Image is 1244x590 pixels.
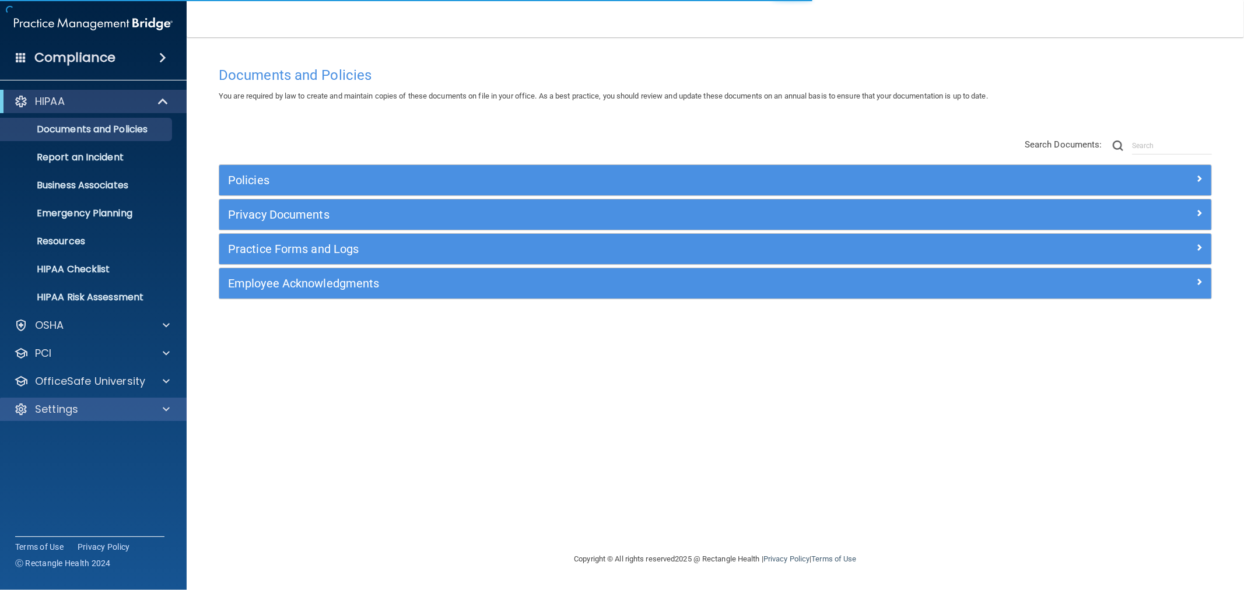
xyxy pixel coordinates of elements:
[811,554,856,563] a: Terms of Use
[1043,508,1230,554] iframe: Drift Widget Chat Controller
[14,402,170,416] a: Settings
[35,346,51,360] p: PCI
[228,205,1203,224] a: Privacy Documents
[763,554,810,563] a: Privacy Policy
[35,94,65,108] p: HIPAA
[14,318,170,332] a: OSHA
[14,346,170,360] a: PCI
[35,374,145,388] p: OfficeSafe University
[503,540,928,578] div: Copyright © All rights reserved 2025 @ Rectangle Health | |
[219,92,988,100] span: You are required by law to create and maintain copies of these documents on file in your office. ...
[34,50,115,66] h4: Compliance
[1132,137,1212,154] input: Search
[14,374,170,388] a: OfficeSafe University
[228,208,955,221] h5: Privacy Documents
[15,541,64,553] a: Terms of Use
[219,68,1212,83] h4: Documents and Policies
[8,208,167,219] p: Emergency Planning
[35,402,78,416] p: Settings
[228,171,1203,189] a: Policies
[35,318,64,332] p: OSHA
[1025,139,1102,150] span: Search Documents:
[14,94,169,108] a: HIPAA
[8,292,167,303] p: HIPAA Risk Assessment
[228,274,1203,293] a: Employee Acknowledgments
[8,264,167,275] p: HIPAA Checklist
[228,277,955,290] h5: Employee Acknowledgments
[8,124,167,135] p: Documents and Policies
[14,12,173,36] img: PMB logo
[228,174,955,187] h5: Policies
[8,236,167,247] p: Resources
[8,180,167,191] p: Business Associates
[1113,141,1123,151] img: ic-search.3b580494.png
[228,240,1203,258] a: Practice Forms and Logs
[78,541,130,553] a: Privacy Policy
[15,557,111,569] span: Ⓒ Rectangle Health 2024
[8,152,167,163] p: Report an Incident
[228,243,955,255] h5: Practice Forms and Logs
